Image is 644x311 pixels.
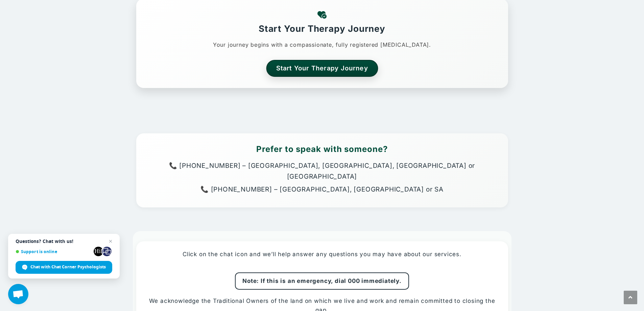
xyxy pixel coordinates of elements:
span: Questions? Chat with us! [16,239,112,244]
a: Start your therapy journey [266,60,378,76]
p: 📞 [PHONE_NUMBER] – [GEOGRAPHIC_DATA], [GEOGRAPHIC_DATA], [GEOGRAPHIC_DATA] or [GEOGRAPHIC_DATA] [143,160,501,182]
span: Chat with Chat Corner Psychologists [30,264,106,270]
h3: Prefer to speak with someone? [143,143,501,155]
span: Close chat [106,237,115,245]
p: Your journey begins with a compassionate, fully registered [MEDICAL_DATA]. [143,39,501,50]
span: Support is online [16,249,91,254]
p: Click on the chat icon and we’ll help answer any questions you may have about our services. [183,250,461,259]
a: Scroll to the top of the page [624,291,637,304]
p: 📞 [PHONE_NUMBER] – [GEOGRAPHIC_DATA], [GEOGRAPHIC_DATA] or SA [143,184,501,195]
div: Open chat [8,284,28,304]
div: Note: If this is an emergency, dial 000 immediately. [235,272,409,290]
div: Chat with Chat Corner Psychologists [16,261,112,274]
h3: Start Your Therapy Journey [143,23,501,35]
